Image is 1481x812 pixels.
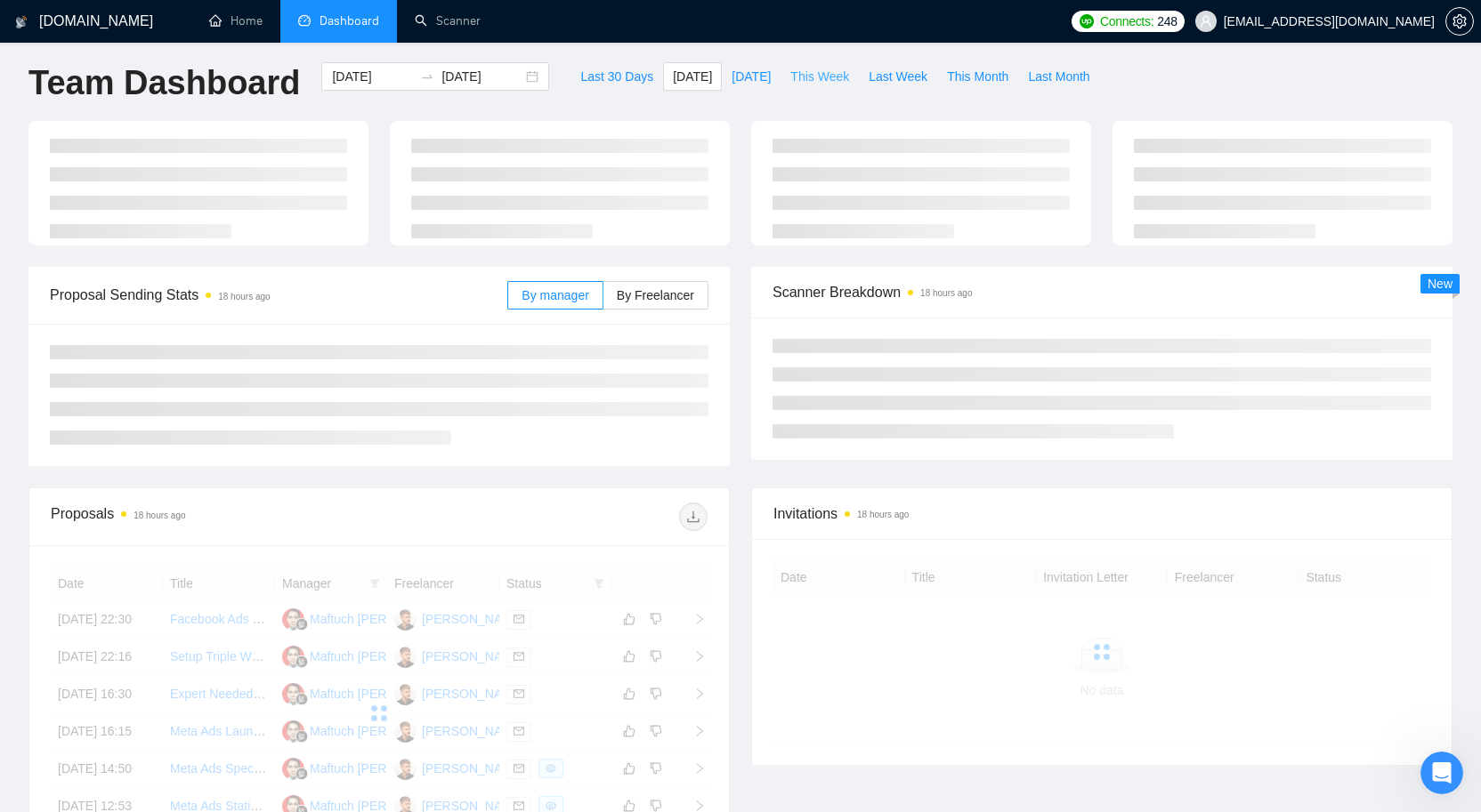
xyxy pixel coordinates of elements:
[190,28,226,64] img: Profile image for Viktor
[857,510,909,519] time: 18 hours ago
[39,599,79,612] span: Home
[238,555,356,626] button: Help
[1080,14,1094,28] img: upwork-logo.png
[722,62,781,91] button: [DATE]
[522,288,588,302] span: By manager
[50,284,507,306] span: Proposal Sending Stats
[320,13,379,28] span: Dashboard
[920,288,972,298] time: 18 hours ago
[19,296,337,362] div: Profile image for OleksandrHi. I would also like to invite you to one of out onboarding sessions ...
[1445,7,1474,36] button: setting
[36,539,298,576] div: 🔠 GigRadar Search Syntax: Query Operators for Optimized Job Searches
[258,28,294,64] img: Profile image for Sofiia
[282,599,311,612] span: Help
[947,67,1008,86] span: This Month
[781,62,859,91] button: This Week
[306,28,338,60] div: Close
[1446,14,1473,28] span: setting
[1100,12,1153,31] span: Connects:
[186,329,236,348] div: • [DATE]
[298,14,311,27] span: dashboard
[209,13,263,28] a: homeHome
[415,13,481,28] a: searchScanner
[118,555,237,626] button: Messages
[673,67,712,86] span: [DATE]
[134,511,185,520] time: 18 hours ago
[869,67,927,86] span: Last Week
[28,62,300,104] h1: Team Dashboard
[1200,15,1212,28] span: user
[36,446,144,465] span: Search for help
[36,126,320,217] p: Hi [EMAIL_ADDRESS][DOMAIN_NAME] 👋
[773,281,1431,303] span: Scanner Breakdown
[36,311,72,347] img: Profile image for Oleksandr
[420,69,434,84] span: swap-right
[36,217,320,247] p: How can we help?
[617,288,694,302] span: By Freelancer
[1428,277,1453,291] span: New
[790,67,849,86] span: This Week
[1420,752,1463,794] iframe: Intercom live chat
[36,285,320,303] div: Recent message
[26,532,330,583] div: 🔠 GigRadar Search Syntax: Query Operators for Optimized Job Searches
[26,480,330,532] div: ✅ How To: Connect your agency to [DOMAIN_NAME]
[420,69,434,84] span: to
[441,67,522,86] input: End date
[26,438,330,473] button: Search for help
[36,387,298,406] div: Ask a question
[1445,14,1474,28] a: setting
[580,67,653,86] span: Last 30 Days
[571,62,663,91] button: Last 30 Days
[773,502,1430,525] span: Invitations
[224,28,260,64] img: Profile image for Iryna
[937,62,1018,91] button: This Month
[148,599,209,612] span: Messages
[1028,67,1089,86] span: Last Month
[15,8,28,36] img: logo
[36,487,298,525] div: ✅ How To: Connect your agency to [DOMAIN_NAME]
[51,502,379,531] div: Proposals
[732,67,771,86] span: [DATE]
[332,67,413,86] input: Start date
[859,62,937,91] button: Last Week
[1018,62,1099,91] button: Last Month
[79,329,182,348] div: [PERSON_NAME]
[36,34,64,62] img: logo
[663,62,722,91] button: [DATE]
[18,269,338,363] div: Recent messageProfile image for OleksandrHi. I would also like to invite you to one of out onboar...
[18,372,338,421] div: Ask a question
[1157,12,1177,31] span: 248
[218,292,270,301] time: 18 hours ago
